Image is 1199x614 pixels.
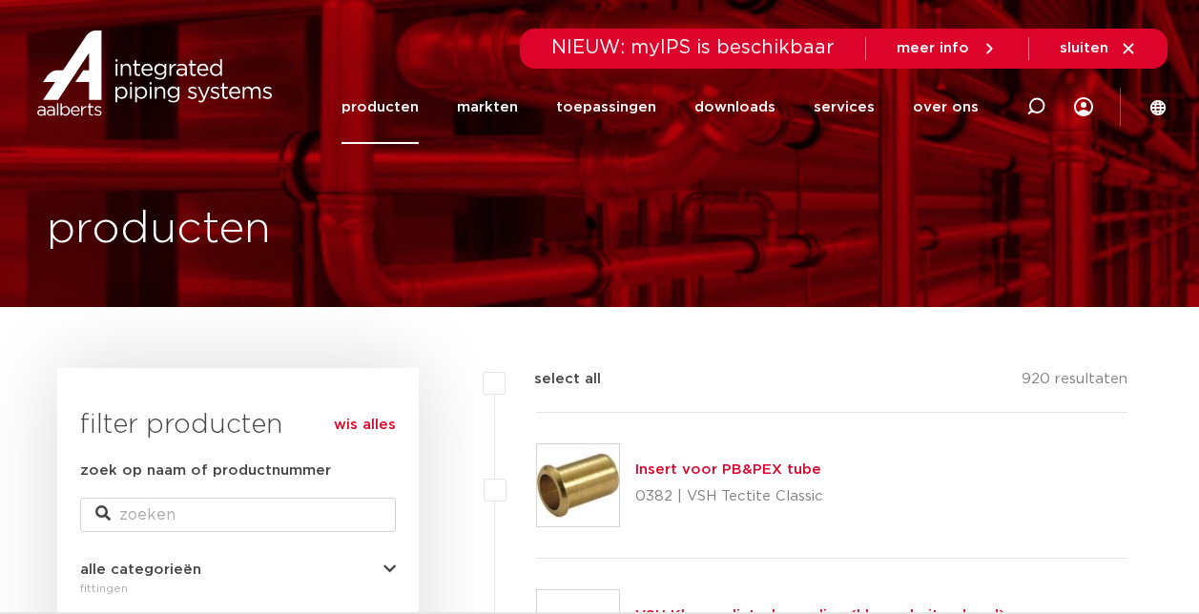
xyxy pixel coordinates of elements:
[80,563,201,577] span: alle categorieën
[457,71,518,144] a: markten
[1060,40,1137,57] a: sluiten
[694,71,775,144] a: downloads
[341,71,979,144] nav: Menu
[556,71,656,144] a: toepassingen
[635,462,821,477] a: Insert voor PB&PEX tube
[897,41,969,55] span: meer info
[334,414,396,437] a: wis alles
[47,199,271,260] h1: producten
[80,460,331,482] label: zoek op naam of productnummer
[80,498,396,532] input: zoeken
[814,71,875,144] a: services
[80,577,396,600] div: fittingen
[1022,368,1127,398] p: 920 resultaten
[1060,41,1108,55] span: sluiten
[913,71,979,144] a: over ons
[506,368,601,391] label: select all
[551,38,835,57] span: NIEUW: myIPS is beschikbaar
[635,481,823,512] p: 0382 | VSH Tectite Classic
[80,563,396,577] button: alle categorieën
[537,444,619,526] img: Thumbnail for Insert voor PB&PEX tube
[80,406,396,444] h3: filter producten
[341,71,419,144] a: producten
[897,40,998,57] a: meer info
